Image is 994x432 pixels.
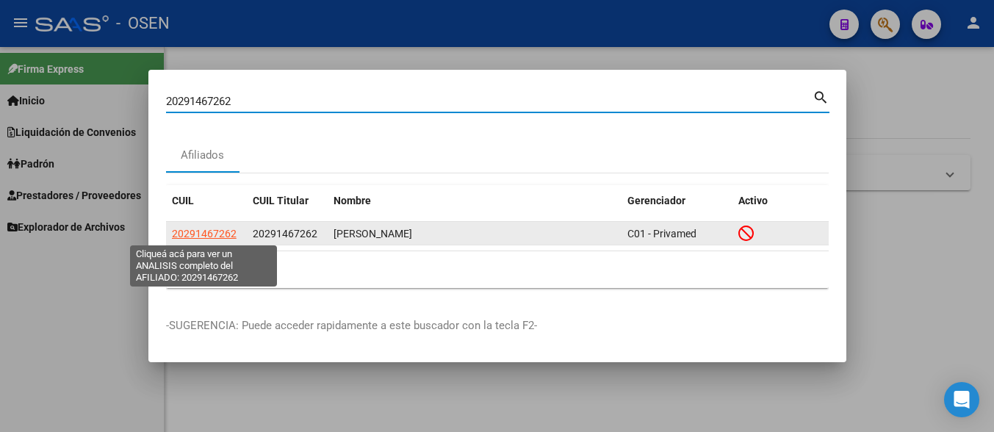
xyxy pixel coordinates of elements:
[181,147,224,164] div: Afiliados
[622,185,732,217] datatable-header-cell: Gerenciador
[247,185,328,217] datatable-header-cell: CUIL Titular
[334,195,371,206] span: Nombre
[166,251,829,288] div: 1 total
[738,195,768,206] span: Activo
[334,226,616,242] div: [PERSON_NAME]
[944,382,979,417] div: Open Intercom Messenger
[732,185,829,217] datatable-header-cell: Activo
[627,228,696,240] span: C01 - Privamed
[172,195,194,206] span: CUIL
[172,228,237,240] span: 20291467262
[813,87,829,105] mat-icon: search
[253,228,317,240] span: 20291467262
[166,317,829,334] p: -SUGERENCIA: Puede acceder rapidamente a este buscador con la tecla F2-
[253,195,309,206] span: CUIL Titular
[328,185,622,217] datatable-header-cell: Nombre
[627,195,685,206] span: Gerenciador
[166,185,247,217] datatable-header-cell: CUIL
